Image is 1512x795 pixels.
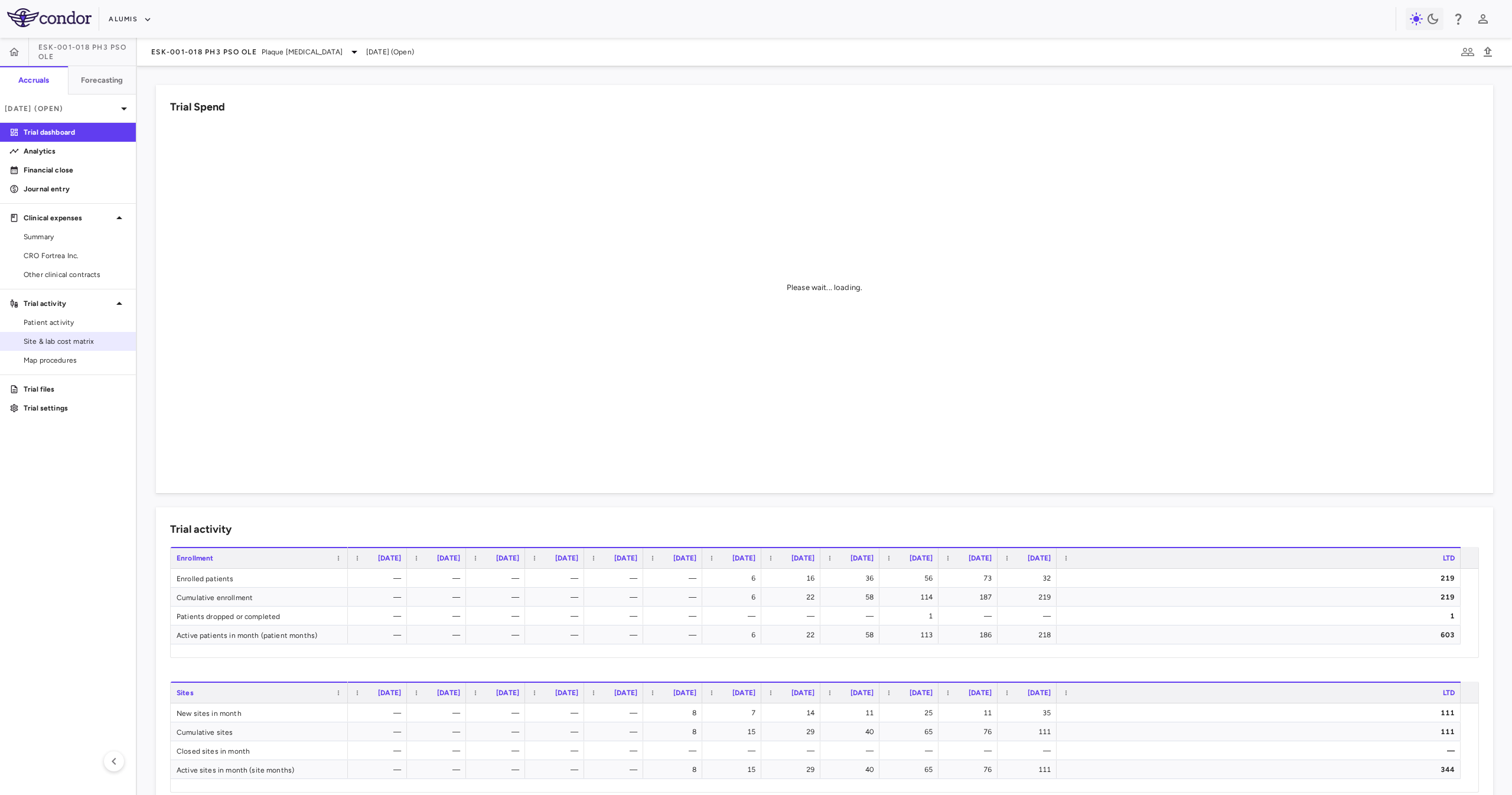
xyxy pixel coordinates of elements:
[772,741,814,760] div: —
[1443,689,1455,697] span: LTD
[910,689,933,697] span: [DATE]
[24,269,126,280] span: Other clinical contracts
[477,588,519,607] div: —
[536,625,578,644] div: —
[437,689,460,697] span: [DATE]
[673,689,696,697] span: [DATE]
[477,741,519,760] div: —
[18,75,49,86] h6: Accruals
[772,760,814,779] div: 29
[1028,689,1051,697] span: [DATE]
[7,8,92,27] img: logo-full-SnFGN8VE.png
[24,232,126,242] span: Summary
[949,569,992,588] div: 73
[654,760,696,779] div: 8
[1008,569,1051,588] div: 32
[24,336,126,347] span: Site & lab cost matrix
[969,554,992,562] span: [DATE]
[171,607,348,625] div: Patients dropped or completed
[831,722,874,741] div: 40
[595,625,637,644] div: —
[1008,588,1051,607] div: 219
[791,554,814,562] span: [DATE]
[418,607,460,625] div: —
[437,554,460,562] span: [DATE]
[890,741,933,760] div: —
[171,569,348,587] div: Enrolled patients
[732,554,755,562] span: [DATE]
[171,722,348,741] div: Cumulative sites
[1008,760,1051,779] div: 111
[536,607,578,625] div: —
[890,569,933,588] div: 56
[1008,703,1051,722] div: 35
[24,317,126,328] span: Patient activity
[170,99,225,115] h6: Trial Spend
[1067,569,1455,588] div: 219
[359,760,401,779] div: —
[359,625,401,644] div: —
[949,703,992,722] div: 11
[477,760,519,779] div: —
[713,607,755,625] div: —
[24,165,126,175] p: Financial close
[654,607,696,625] div: —
[595,741,637,760] div: —
[24,127,126,138] p: Trial dashboard
[418,722,460,741] div: —
[359,741,401,760] div: —
[910,554,933,562] span: [DATE]
[378,554,401,562] span: [DATE]
[418,741,460,760] div: —
[1008,625,1051,644] div: 218
[949,607,992,625] div: —
[378,689,401,697] span: [DATE]
[496,689,519,697] span: [DATE]
[614,689,637,697] span: [DATE]
[1067,625,1455,644] div: 603
[949,741,992,760] div: —
[177,689,194,697] span: Sites
[24,403,126,413] p: Trial settings
[171,625,348,644] div: Active patients in month (patient months)
[24,298,112,309] p: Trial activity
[654,703,696,722] div: 8
[890,607,933,625] div: 1
[555,689,578,697] span: [DATE]
[171,741,348,760] div: Closed sites in month
[24,184,126,194] p: Journal entry
[171,588,348,606] div: Cumulative enrollment
[477,625,519,644] div: —
[171,703,348,722] div: New sites in month
[595,722,637,741] div: —
[732,689,755,697] span: [DATE]
[1067,607,1455,625] div: 1
[359,588,401,607] div: —
[772,625,814,644] div: 22
[418,588,460,607] div: —
[496,554,519,562] span: [DATE]
[831,625,874,644] div: 58
[359,569,401,588] div: —
[831,741,874,760] div: —
[772,569,814,588] div: 16
[1067,703,1455,722] div: 111
[177,554,214,562] span: Enrollment
[850,689,874,697] span: [DATE]
[5,103,117,114] p: [DATE] (Open)
[831,588,874,607] div: 58
[831,703,874,722] div: 11
[713,703,755,722] div: 7
[949,588,992,607] div: 187
[24,384,126,395] p: Trial files
[536,569,578,588] div: —
[359,703,401,722] div: —
[654,569,696,588] div: —
[949,625,992,644] div: 186
[24,355,126,366] span: Map procedures
[366,47,414,57] span: [DATE] (Open)
[713,722,755,741] div: 15
[949,760,992,779] div: 76
[359,722,401,741] div: —
[713,760,755,779] div: 15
